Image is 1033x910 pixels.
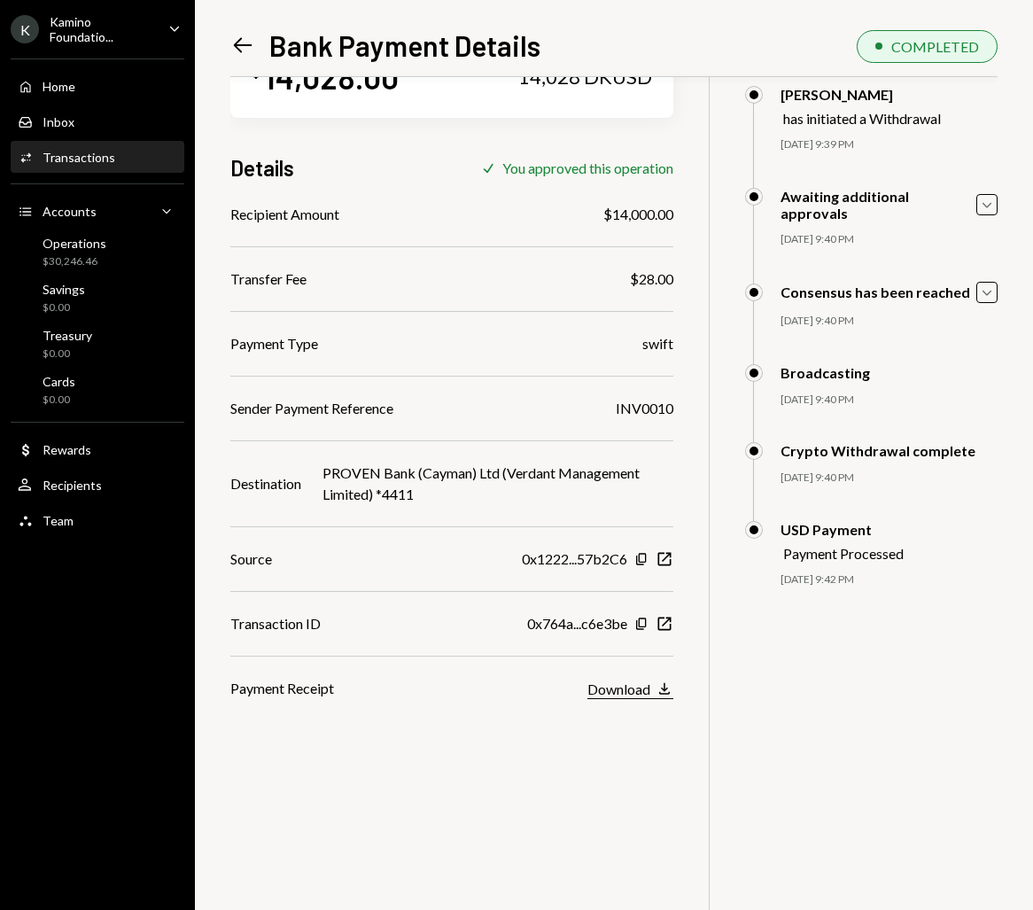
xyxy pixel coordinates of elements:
[781,232,998,247] div: [DATE] 9:40 PM
[783,545,904,562] div: Payment Processed
[587,680,673,699] button: Download
[50,14,154,44] div: Kamino Foundatio...
[43,254,106,269] div: $30,246.46
[781,572,998,587] div: [DATE] 9:42 PM
[43,374,75,389] div: Cards
[43,150,115,165] div: Transactions
[11,323,184,365] a: Treasury$0.00
[603,204,673,225] div: $14,000.00
[587,681,650,697] div: Download
[230,473,301,494] div: Destination
[781,188,976,222] div: Awaiting additional approvals
[230,333,318,354] div: Payment Type
[781,393,998,408] div: [DATE] 9:40 PM
[781,284,970,300] div: Consensus has been reached
[11,230,184,273] a: Operations$30,246.46
[783,110,941,127] div: has initiated a Withdrawal
[781,314,998,329] div: [DATE] 9:40 PM
[11,276,184,319] a: Savings$0.00
[43,442,91,457] div: Rewards
[781,364,870,381] div: Broadcasting
[522,548,627,570] div: 0x1222...57b2C6
[11,141,184,173] a: Transactions
[527,613,627,634] div: 0x764a...c6e3be
[43,300,85,315] div: $0.00
[43,346,92,362] div: $0.00
[11,433,184,465] a: Rewards
[230,548,272,570] div: Source
[230,613,321,634] div: Transaction ID
[43,282,85,297] div: Savings
[43,79,75,94] div: Home
[781,137,998,152] div: [DATE] 9:39 PM
[230,398,393,419] div: Sender Payment Reference
[11,195,184,227] a: Accounts
[11,369,184,411] a: Cards$0.00
[781,86,941,103] div: [PERSON_NAME]
[43,478,102,493] div: Recipients
[43,328,92,343] div: Treasury
[322,463,673,505] div: PROVEN Bank (Cayman) Ltd (Verdant Management Limited) *4411
[230,204,339,225] div: Recipient Amount
[781,442,975,459] div: Crypto Withdrawal complete
[43,204,97,219] div: Accounts
[43,236,106,251] div: Operations
[11,469,184,501] a: Recipients
[43,393,75,408] div: $0.00
[43,513,74,528] div: Team
[230,153,294,183] h3: Details
[630,268,673,290] div: $28.00
[230,678,334,699] div: Payment Receipt
[11,70,184,102] a: Home
[781,471,998,486] div: [DATE] 9:40 PM
[891,38,979,55] div: COMPLETED
[11,105,184,137] a: Inbox
[11,15,39,43] div: K
[230,268,307,290] div: Transfer Fee
[642,333,673,354] div: swift
[43,114,74,129] div: Inbox
[616,398,673,419] div: INV0010
[269,27,540,63] h1: Bank Payment Details
[502,159,673,176] div: You approved this operation
[781,521,904,538] div: USD Payment
[11,504,184,536] a: Team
